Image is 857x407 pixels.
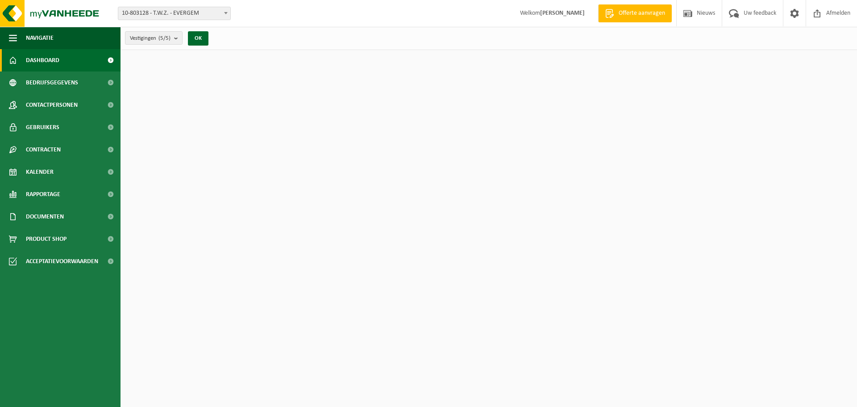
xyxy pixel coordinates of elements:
[616,9,667,18] span: Offerte aanvragen
[118,7,230,20] span: 10-803128 - T.W.Z. - EVERGEM
[26,228,67,250] span: Product Shop
[125,31,183,45] button: Vestigingen(5/5)
[130,32,171,45] span: Vestigingen
[118,7,231,20] span: 10-803128 - T.W.Z. - EVERGEM
[26,71,78,94] span: Bedrijfsgegevens
[26,161,54,183] span: Kalender
[188,31,208,46] button: OK
[26,27,54,49] span: Navigatie
[26,49,59,71] span: Dashboard
[158,35,171,41] count: (5/5)
[26,250,98,273] span: Acceptatievoorwaarden
[26,138,61,161] span: Contracten
[26,206,64,228] span: Documenten
[26,94,78,116] span: Contactpersonen
[26,116,59,138] span: Gebruikers
[598,4,672,22] a: Offerte aanvragen
[26,183,60,206] span: Rapportage
[540,10,585,17] strong: [PERSON_NAME]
